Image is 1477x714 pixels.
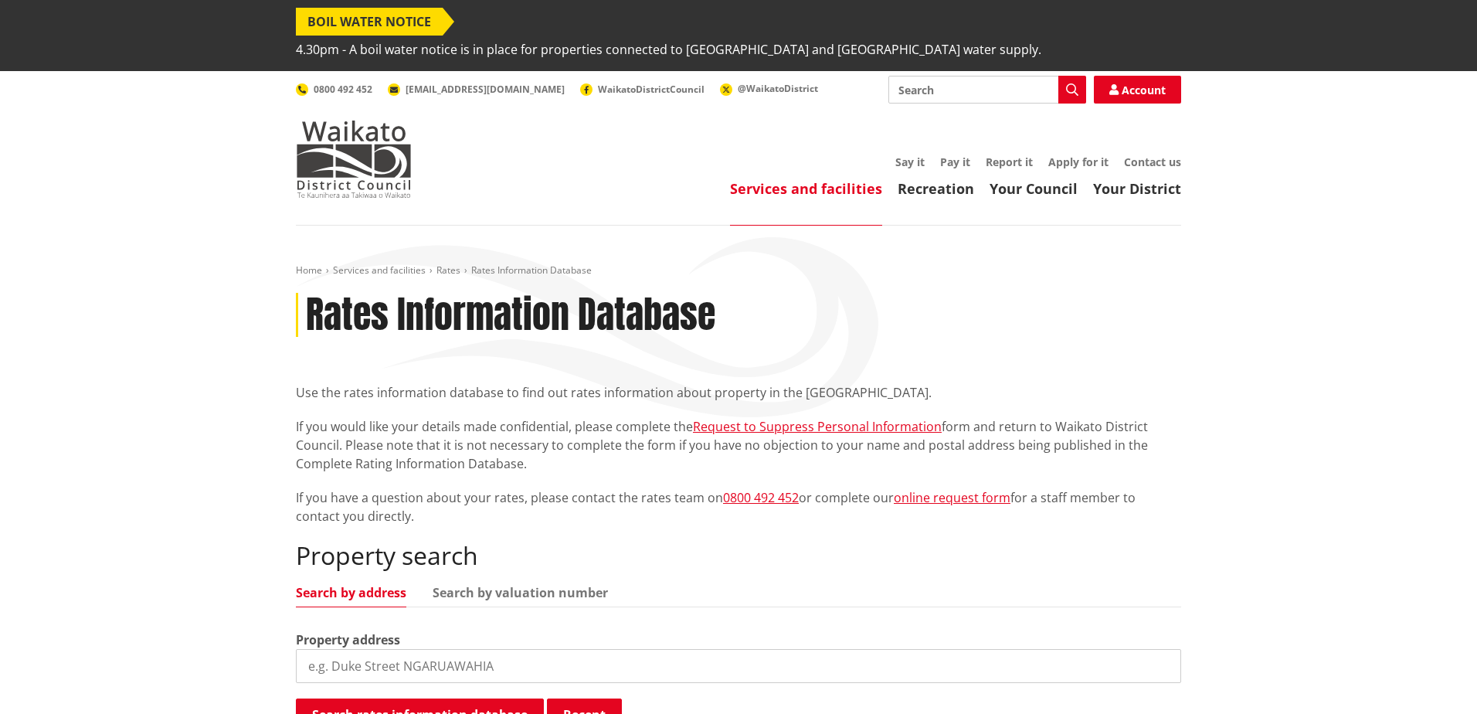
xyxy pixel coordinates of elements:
a: Request to Suppress Personal Information [693,418,942,435]
p: If you would like your details made confidential, please complete the form and return to Waikato ... [296,417,1181,473]
a: WaikatoDistrictCouncil [580,83,705,96]
input: Search input [888,76,1086,104]
nav: breadcrumb [296,264,1181,277]
h2: Property search [296,541,1181,570]
a: [EMAIL_ADDRESS][DOMAIN_NAME] [388,83,565,96]
a: Search by valuation number [433,586,608,599]
a: Pay it [940,155,970,169]
span: WaikatoDistrictCouncil [598,83,705,96]
a: Your Council [990,179,1078,198]
a: online request form [894,489,1010,506]
span: 4.30pm - A boil water notice is in place for properties connected to [GEOGRAPHIC_DATA] and [GEOGR... [296,36,1041,63]
a: 0800 492 452 [723,489,799,506]
a: Rates [436,263,460,277]
a: Your District [1093,179,1181,198]
a: Services and facilities [333,263,426,277]
a: Recreation [898,179,974,198]
a: Services and facilities [730,179,882,198]
a: Search by address [296,586,406,599]
a: Home [296,263,322,277]
span: BOIL WATER NOTICE [296,8,443,36]
a: Say it [895,155,925,169]
a: Account [1094,76,1181,104]
p: Use the rates information database to find out rates information about property in the [GEOGRAPHI... [296,383,1181,402]
p: If you have a question about your rates, please contact the rates team on or complete our for a s... [296,488,1181,525]
span: Rates Information Database [471,263,592,277]
a: 0800 492 452 [296,83,372,96]
img: Waikato District Council - Te Kaunihera aa Takiwaa o Waikato [296,121,412,198]
h1: Rates Information Database [306,293,715,338]
span: [EMAIL_ADDRESS][DOMAIN_NAME] [406,83,565,96]
span: @WaikatoDistrict [738,82,818,95]
span: 0800 492 452 [314,83,372,96]
input: e.g. Duke Street NGARUAWAHIA [296,649,1181,683]
a: Contact us [1124,155,1181,169]
a: Apply for it [1048,155,1109,169]
a: @WaikatoDistrict [720,82,818,95]
label: Property address [296,631,400,649]
a: Report it [986,155,1033,169]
